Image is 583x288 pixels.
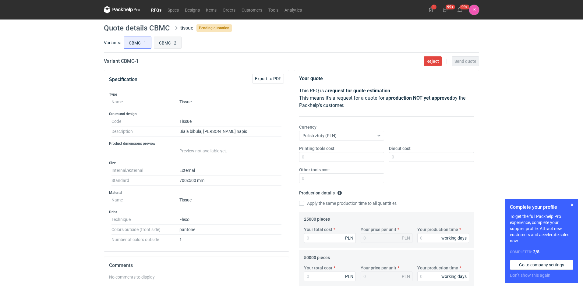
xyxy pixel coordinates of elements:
strong: 2 / 8 [533,249,539,254]
h3: Product dimensions preview [109,141,284,146]
input: 0 [304,233,356,243]
h3: Size [109,161,284,165]
dd: Biala bibula, [PERSON_NAME] napis [179,126,281,137]
input: 0 [417,233,469,243]
label: Other tools cost [299,167,330,173]
dt: Colors outside (front side) [111,225,179,235]
span: Send quote [454,59,476,63]
label: Printing tools cost [299,145,334,151]
span: Preview not available yet. [179,148,227,153]
a: RFQs [148,6,164,13]
dt: Code [111,116,179,126]
dt: Standard [111,176,179,186]
button: Skip for now [568,201,576,208]
legend: Production details [299,188,342,195]
legend: 25000 pieces [304,214,330,222]
button: Don’t show this again [510,272,550,278]
label: CBMC - 2 [154,37,182,49]
p: This RFQ is a . This means it's a request for a quote for a by the Packhelp's customer. [299,87,474,109]
h3: Type [109,92,284,97]
span: Export to PDF [255,76,281,81]
h2: Variant CBMC - 1 [104,58,139,65]
input: 0 [389,152,474,162]
div: Completed: [510,249,573,255]
label: Your total cost [304,265,332,271]
button: 99+ [440,5,450,15]
span: Pending quotation [196,24,232,32]
label: Your production time [417,226,458,233]
label: Your price per unit [361,265,396,271]
a: Items [203,6,220,13]
label: Currency [299,124,316,130]
p: To get the full Packhelp Pro experience, complete your supplier profile. Attract new customers an... [510,213,573,244]
a: Specs [164,6,182,13]
a: Tools [265,6,281,13]
div: working days [441,235,467,241]
button: 99+ [455,5,465,15]
div: Izabela Kurasiewicz [469,5,479,15]
h3: Structural design [109,112,284,116]
input: 0 [417,272,469,281]
button: Export to PDF [252,74,284,84]
dd: 700x500 mm [179,176,281,186]
input: 0 [299,152,384,162]
div: PLN [345,273,353,279]
dt: Name [111,97,179,107]
label: Diecut cost [389,145,411,151]
span: Reject [426,59,439,63]
button: 1 [426,5,436,15]
button: IK [469,5,479,15]
dd: External [179,165,281,176]
dd: 1 [179,235,281,242]
div: tissue [180,24,193,32]
a: Customers [238,6,265,13]
legend: 50000 pieces [304,253,330,260]
h3: Material [109,190,284,195]
label: Apply the same production time to all quantities [299,200,397,206]
label: Variants: [104,40,121,46]
a: Designs [182,6,203,13]
dt: Description [111,126,179,137]
span: Polish złoty (PLN) [302,133,337,138]
h3: Print [109,210,284,215]
h1: Complete your profile [510,204,573,211]
dd: Tissue [179,195,281,205]
label: Your production time [417,265,458,271]
button: Send quote [452,56,479,66]
dt: Number of colors outside [111,235,179,242]
input: 0 [299,173,384,183]
button: Reject [424,56,442,66]
dd: Flexo [179,215,281,225]
div: working days [441,273,467,279]
div: No comments to display [109,274,284,280]
a: Go to company settings [510,260,573,270]
strong: production NOT yet approved [388,95,452,101]
strong: request for quote estimation [328,88,390,94]
dd: pantone [179,225,281,235]
dd: Tissue [179,116,281,126]
div: PLN [402,235,410,241]
dt: Name [111,195,179,205]
h2: Comments [109,262,284,269]
dt: Internal/external [111,165,179,176]
a: Orders [220,6,238,13]
h1: Quote details CBMC [104,24,170,32]
label: CBMC - 1 [124,37,151,49]
dt: Technique [111,215,179,225]
svg: Packhelp Pro [104,6,140,13]
button: Specification [109,72,137,87]
a: Analytics [281,6,305,13]
strong: Your quote [299,76,323,81]
input: 0 [304,272,356,281]
dd: Tissue [179,97,281,107]
div: PLN [402,273,410,279]
div: PLN [345,235,353,241]
label: Your total cost [304,226,332,233]
label: Your price per unit [361,226,396,233]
